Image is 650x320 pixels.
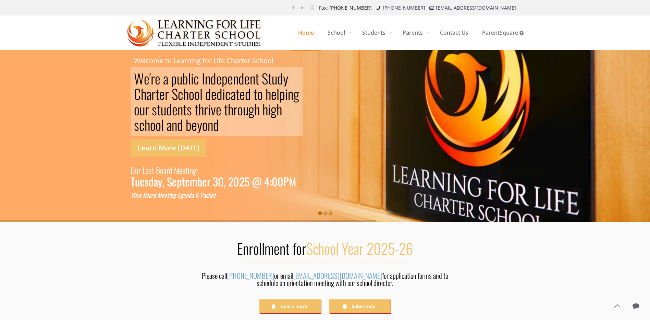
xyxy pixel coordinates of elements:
div: r [167,163,169,177]
div: e [211,86,217,102]
div: o [160,163,163,177]
div: u [272,71,277,86]
div: n [250,71,255,86]
div: d [166,102,172,117]
div: a [167,117,172,133]
div: g [173,191,176,199]
div: e [179,163,182,177]
div: C [134,86,141,102]
div: s [134,117,139,133]
div: a [154,177,158,186]
div: e [183,191,186,199]
div: h [183,86,189,102]
div: 5 [244,177,249,186]
div: w [138,191,142,199]
div: , [224,177,226,186]
div: k [208,191,211,199]
div: s [149,163,152,177]
div: i [188,163,189,177]
div: a [146,163,149,177]
div: s [145,177,149,186]
div: d [153,191,156,199]
div: e [271,86,277,102]
div: c [206,191,208,199]
div: e [172,177,177,186]
div: 0 [218,177,224,186]
div: t [152,163,154,177]
a: ParentSquare ⧉ [475,15,530,50]
a: [PHONE_NUMBER] [383,4,425,11]
div: i [285,86,288,102]
div: t [157,102,161,117]
div: v [211,102,216,117]
div: e [216,102,221,117]
div: a [203,191,206,199]
div: h [141,86,146,102]
div: @ [252,177,262,186]
div: B [156,163,160,177]
div: e [164,191,167,199]
div: 0 [278,177,283,186]
div: d [213,117,219,133]
div: d [177,117,183,133]
div: g [271,102,277,117]
div: I [202,71,205,86]
div: i [222,86,225,102]
span: Home [291,22,321,43]
div: r [138,163,141,177]
div: A [177,191,180,199]
div: , [162,177,164,186]
div: h [145,117,150,133]
div: o [202,117,208,133]
span: School Year 2025-26 [306,238,413,259]
div: u [177,71,182,86]
div: ' [149,71,151,86]
div: b [182,71,188,86]
span: School [321,22,355,43]
div: S [262,71,268,86]
div: t [236,86,240,102]
a: YouTube icon [299,4,306,11]
div: e [161,191,164,199]
div: o [237,102,243,117]
div: r [151,86,156,102]
a: Learning for Life Charter School [127,15,262,50]
div: d [277,71,283,86]
div: y [158,177,162,186]
div: g [193,163,196,177]
div: c [139,117,145,133]
div: p [279,86,285,102]
div: a [163,163,167,177]
a: [EMAIL_ADDRESS][DOMAIN_NAME] [293,270,382,281]
a: Parents [396,15,433,50]
div: n [186,191,188,199]
div: i [208,102,211,117]
div: p [171,71,177,86]
div: o [257,86,263,102]
div: u [135,177,140,186]
a: Instagram icon [308,4,316,11]
div: e [216,71,222,86]
div: h [228,102,233,117]
div: o [134,102,139,117]
div: e [192,117,197,133]
div: n [189,163,193,177]
img: Home [127,16,262,50]
div: 2 [228,177,233,186]
div: r [151,71,155,86]
div: u [161,102,166,117]
div: p [177,177,182,186]
div: g [248,102,254,117]
div: d [149,177,154,186]
div: a [231,86,236,102]
div: B [143,191,146,199]
div: t [195,102,198,117]
a: School [321,15,355,50]
div: S [172,86,178,102]
div: a [146,86,151,102]
div: 0 [233,177,239,186]
div: r [204,102,208,117]
div: d [217,86,222,102]
div: t [167,191,169,199]
div: u [139,102,145,117]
